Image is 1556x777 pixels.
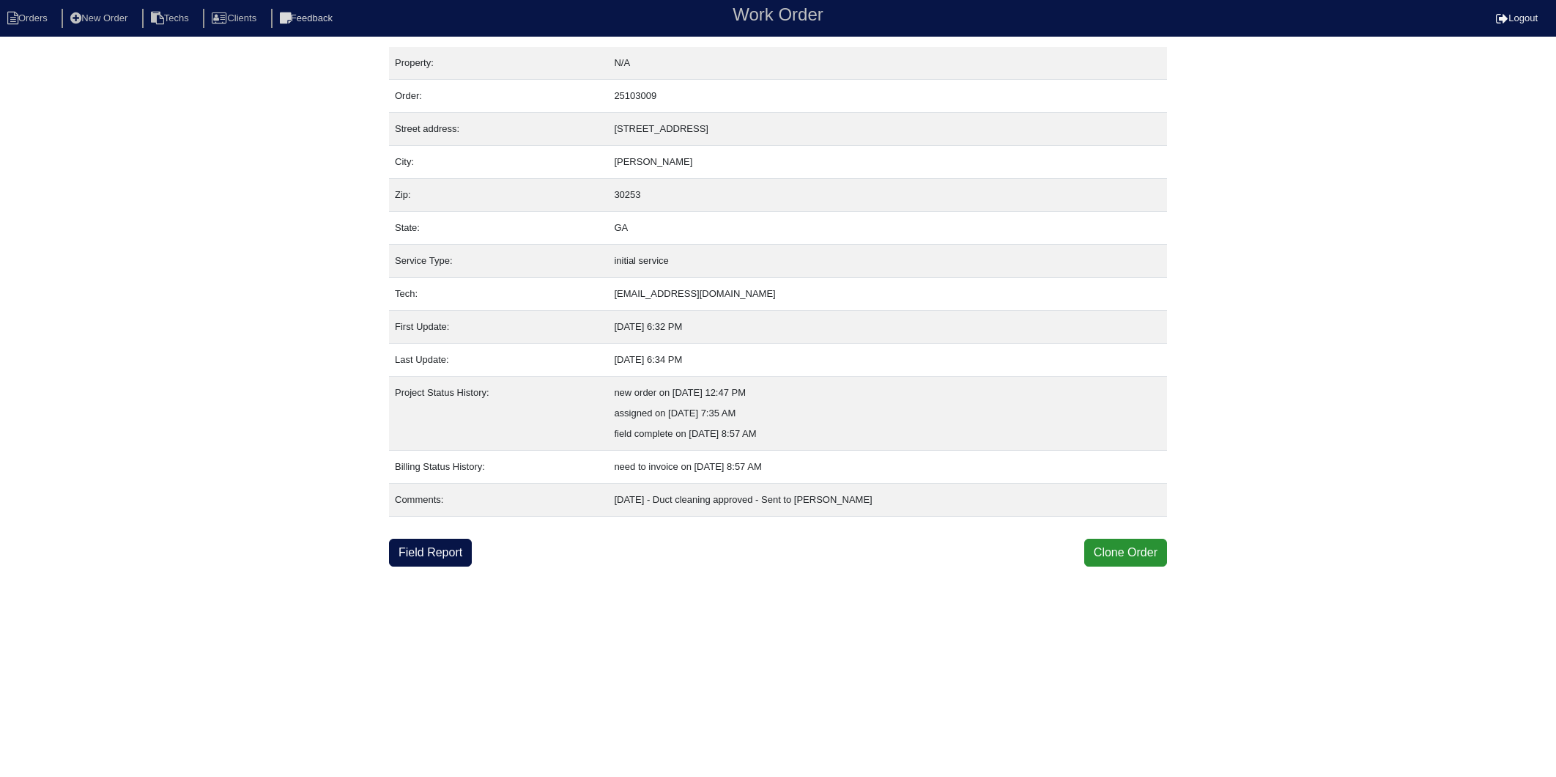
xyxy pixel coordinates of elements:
[203,12,268,23] a: Clients
[62,9,139,29] li: New Order
[389,245,608,278] td: Service Type:
[608,245,1167,278] td: initial service
[608,179,1167,212] td: 30253
[389,278,608,311] td: Tech:
[389,377,608,451] td: Project Status History:
[608,212,1167,245] td: GA
[389,113,608,146] td: Street address:
[389,179,608,212] td: Zip:
[608,344,1167,377] td: [DATE] 6:34 PM
[614,383,1161,403] div: new order on [DATE] 12:47 PM
[142,12,201,23] a: Techs
[389,146,608,179] td: City:
[389,47,608,80] td: Property:
[389,212,608,245] td: State:
[389,484,608,517] td: Comments:
[389,451,608,484] td: Billing Status History:
[271,9,344,29] li: Feedback
[203,9,268,29] li: Clients
[608,484,1167,517] td: [DATE] - Duct cleaning approved - Sent to [PERSON_NAME]
[389,344,608,377] td: Last Update:
[614,457,1161,477] div: need to invoice on [DATE] 8:57 AM
[614,403,1161,424] div: assigned on [DATE] 7:35 AM
[62,12,139,23] a: New Order
[608,311,1167,344] td: [DATE] 6:32 PM
[389,539,472,567] a: Field Report
[608,146,1167,179] td: [PERSON_NAME]
[608,113,1167,146] td: [STREET_ADDRESS]
[614,424,1161,444] div: field complete on [DATE] 8:57 AM
[1084,539,1167,567] button: Clone Order
[608,278,1167,311] td: [EMAIL_ADDRESS][DOMAIN_NAME]
[608,80,1167,113] td: 25103009
[142,9,201,29] li: Techs
[608,47,1167,80] td: N/A
[389,80,608,113] td: Order:
[389,311,608,344] td: First Update:
[1496,12,1538,23] a: Logout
